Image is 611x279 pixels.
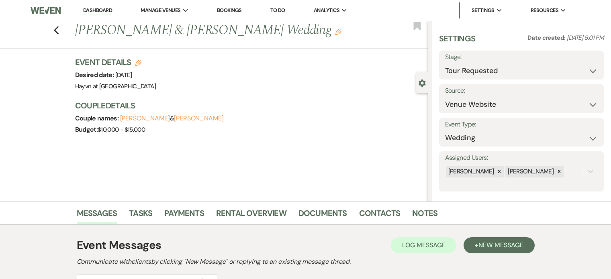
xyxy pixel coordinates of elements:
div: [PERSON_NAME] [446,166,495,177]
h3: Event Details [75,57,156,68]
a: Rental Overview [216,207,286,224]
label: Source: [445,85,598,97]
span: Desired date: [75,71,115,79]
span: [DATE] 6:01 PM [567,34,604,42]
span: [DATE] [115,71,132,79]
div: [PERSON_NAME] [505,166,555,177]
img: Weven Logo [31,2,61,19]
span: New Message [478,241,523,249]
a: Notes [412,207,437,224]
span: Manage Venues [141,6,180,14]
button: [PERSON_NAME] [174,115,224,122]
a: Tasks [129,207,152,224]
a: Documents [298,207,347,224]
span: & [120,114,224,122]
span: Resources [531,6,558,14]
span: Budget: [75,125,98,134]
a: Contacts [359,207,401,224]
span: Analytics [314,6,339,14]
span: Hayvn at [GEOGRAPHIC_DATA] [75,82,156,90]
h2: Communicate with clients by clicking "New Message" or replying to an existing message thread. [77,257,535,267]
button: Log Message [391,237,456,253]
a: Dashboard [83,7,112,14]
label: Event Type: [445,119,598,130]
span: Settings [472,6,495,14]
a: Payments [164,207,204,224]
button: [PERSON_NAME] [120,115,170,122]
span: $10,000 - $15,000 [98,126,145,134]
h3: Couple Details [75,100,420,111]
button: Close lead details [419,79,426,86]
button: Edit [335,28,341,35]
span: Log Message [402,241,445,249]
a: To Do [270,7,285,14]
h1: Event Messages [77,237,161,254]
span: Couple names: [75,114,120,122]
label: Stage: [445,51,598,63]
button: +New Message [464,237,534,253]
a: Messages [77,207,117,224]
h1: [PERSON_NAME] & [PERSON_NAME] Wedding [75,21,354,40]
span: Date created: [527,34,567,42]
a: Bookings [217,7,242,14]
label: Assigned Users: [445,152,598,164]
h3: Settings [439,33,476,51]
